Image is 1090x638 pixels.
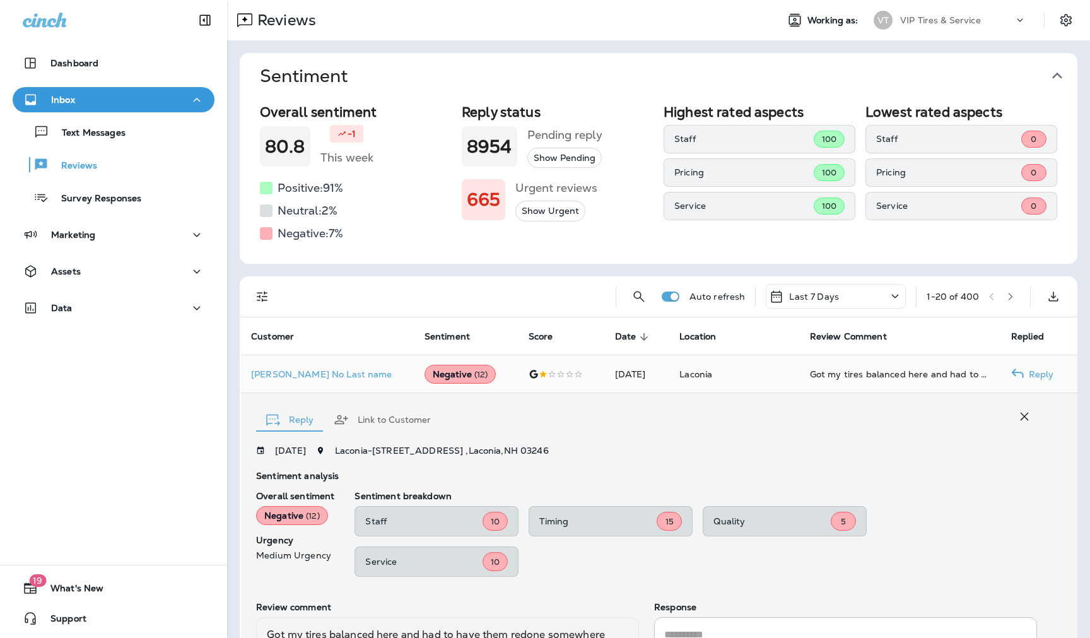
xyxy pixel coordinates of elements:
p: Response [654,602,1037,612]
h5: Pending reply [527,125,602,145]
p: -1 [348,127,356,140]
button: Collapse Sidebar [187,8,223,33]
p: Overall sentiment [256,491,334,501]
p: Service [674,201,814,211]
button: Marketing [13,222,214,247]
button: Support [13,606,214,631]
button: Inbox [13,87,214,112]
span: 100 [822,134,836,145]
p: Sentiment analysis [256,471,1037,481]
button: Filters [250,284,275,309]
span: Score [529,331,570,343]
p: Text Messages [49,127,126,139]
p: Medium Urgency [256,550,334,560]
p: Staff [365,516,483,526]
span: Review Comment [810,331,887,342]
span: 0 [1031,134,1036,145]
span: 100 [822,201,836,211]
h1: 665 [467,189,500,210]
p: Pricing [674,167,814,177]
p: Urgency [256,535,334,545]
button: Reply [256,397,324,442]
p: Staff [674,134,814,144]
p: Inbox [51,95,75,105]
span: 100 [822,167,836,178]
span: Score [529,331,553,342]
p: Service [365,557,483,567]
p: Data [51,303,73,313]
p: Dashboard [50,58,98,68]
h5: This week [320,148,373,168]
span: 19 [29,574,46,587]
p: Reply [1024,369,1054,379]
h1: 80.8 [265,136,305,157]
span: Sentiment [425,331,470,342]
h1: Sentiment [260,66,348,86]
div: Sentiment [240,99,1077,264]
span: 10 [491,516,500,527]
div: Negative [256,506,328,525]
span: 15 [665,516,674,527]
p: VIP Tires & Service [900,15,981,25]
p: Staff [876,134,1021,144]
span: Customer [251,331,294,342]
button: Show Urgent [515,201,585,222]
h2: Reply status [462,104,653,120]
div: Click to view Customer Drawer [251,369,404,379]
button: Settings [1055,9,1077,32]
button: Text Messages [13,119,214,145]
span: Working as: [807,15,861,26]
span: 0 [1031,201,1036,211]
div: Negative [425,365,496,384]
span: 10 [491,557,500,567]
h5: Neutral: 2 % [278,201,337,221]
span: 0 [1031,167,1036,178]
p: Quality [713,516,831,526]
span: Customer [251,331,310,343]
h1: 8954 [467,136,512,157]
span: Replied [1011,331,1060,343]
p: Review comment [256,602,639,612]
p: Service [876,201,1021,211]
span: Date [615,331,653,343]
span: Location [679,331,732,343]
span: Laconia [679,369,712,380]
p: Marketing [51,230,95,240]
button: Data [13,295,214,321]
span: ( 12 ) [306,511,320,521]
p: Assets [51,266,81,276]
span: Replied [1011,331,1044,342]
p: [PERSON_NAME] No Last name [251,369,404,379]
h2: Lowest rated aspects [865,104,1057,120]
p: Sentiment breakdown [355,491,1037,501]
span: What's New [38,583,103,598]
span: Sentiment [425,331,486,343]
button: Link to Customer [324,397,441,442]
p: [DATE] [275,446,306,456]
div: Got my tires balanced here and had to have them redone somewhere else, decided to just not go bac... [810,368,991,381]
p: Reviews [252,11,316,30]
span: Support [38,613,86,629]
button: Sentiment [250,53,1087,99]
p: Reviews [49,160,97,172]
span: Laconia - [STREET_ADDRESS] , Laconia , NH 03246 [335,445,549,456]
button: Assets [13,259,214,284]
h5: Negative: 7 % [278,223,343,244]
p: Survey Responses [49,193,141,205]
button: Show Pending [527,148,602,168]
h5: Urgent reviews [515,178,597,198]
span: 5 [841,516,846,527]
span: ( 12 ) [474,369,488,380]
button: Export as CSV [1041,284,1066,309]
p: Pricing [876,167,1021,177]
p: Timing [539,516,657,526]
span: Location [679,331,716,342]
button: Search Reviews [626,284,652,309]
span: Date [615,331,636,342]
button: 19What's New [13,576,214,601]
h2: Highest rated aspects [664,104,855,120]
span: Review Comment [810,331,903,343]
h5: Positive: 91 % [278,178,343,198]
h2: Overall sentiment [260,104,452,120]
p: Last 7 Days [789,292,839,302]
